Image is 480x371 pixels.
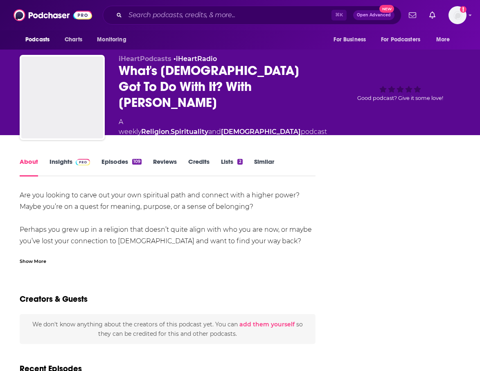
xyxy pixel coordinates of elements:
[328,32,376,48] button: open menu
[76,159,90,165] img: Podchaser Pro
[20,32,60,48] button: open menu
[20,294,88,304] h2: Creators & Guests
[188,158,210,176] a: Credits
[376,32,432,48] button: open menu
[221,128,301,136] a: [DEMOGRAPHIC_DATA]
[448,6,466,24] img: User Profile
[334,34,366,45] span: For Business
[331,10,347,20] span: ⌘ K
[406,8,419,22] a: Show notifications dropdown
[254,158,274,176] a: Similar
[132,159,142,165] div: 109
[65,34,82,45] span: Charts
[20,158,38,176] a: About
[353,10,394,20] button: Open AdvancedNew
[97,34,126,45] span: Monitoring
[436,34,450,45] span: More
[426,8,439,22] a: Show notifications dropdown
[174,55,217,63] span: •
[14,7,92,23] img: Podchaser - Follow, Share and Rate Podcasts
[237,159,242,165] div: 2
[460,6,466,13] svg: Add a profile image
[25,34,50,45] span: Podcasts
[141,128,169,136] a: Religion
[176,55,217,63] a: iHeartRadio
[101,158,142,176] a: Episodes109
[153,158,177,176] a: Reviews
[169,128,171,136] span: ,
[221,158,242,176] a: Lists2
[448,6,466,24] span: Logged in as shcarlos
[340,55,460,122] div: Good podcast? Give it some love!
[50,158,90,176] a: InsightsPodchaser Pro
[379,5,394,13] span: New
[357,95,443,101] span: Good podcast? Give it some love!
[103,6,401,25] div: Search podcasts, credits, & more...
[119,55,171,63] span: iHeartPodcasts
[171,128,208,136] a: Spirituality
[381,34,420,45] span: For Podcasters
[125,9,331,22] input: Search podcasts, credits, & more...
[239,321,295,328] button: add them yourself
[91,32,137,48] button: open menu
[448,6,466,24] button: Show profile menu
[208,128,221,136] span: and
[430,32,460,48] button: open menu
[59,32,87,48] a: Charts
[357,13,391,17] span: Open Advanced
[119,117,327,137] div: A weekly podcast
[32,321,303,337] span: We don't know anything about the creators of this podcast yet . You can so they can be credited f...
